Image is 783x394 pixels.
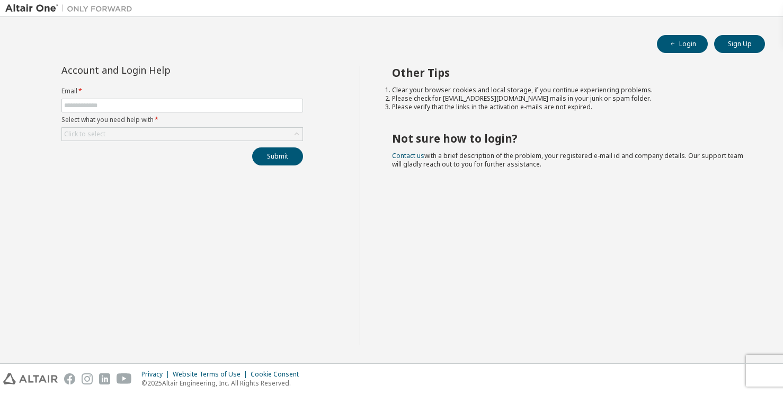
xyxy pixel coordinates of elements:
label: Select what you need help with [61,116,303,124]
div: Click to select [62,128,302,141]
div: Privacy [141,370,173,379]
a: Contact us [392,151,424,160]
h2: Not sure how to login? [392,132,746,145]
img: altair_logo.svg [3,373,58,384]
span: with a brief description of the problem, your registered e-mail id and company details. Our suppo... [392,151,743,169]
div: Cookie Consent [251,370,305,379]
p: © 2025 Altair Engineering, Inc. All Rights Reserved. [141,379,305,388]
img: instagram.svg [82,373,93,384]
img: youtube.svg [117,373,132,384]
h2: Other Tips [392,66,746,80]
button: Sign Up [714,35,765,53]
div: Account and Login Help [61,66,255,74]
div: Click to select [64,130,105,138]
img: linkedin.svg [99,373,110,384]
li: Please check for [EMAIL_ADDRESS][DOMAIN_NAME] mails in your junk or spam folder. [392,94,746,103]
li: Please verify that the links in the activation e-mails are not expired. [392,103,746,111]
img: facebook.svg [64,373,75,384]
li: Clear your browser cookies and local storage, if you continue experiencing problems. [392,86,746,94]
button: Submit [252,147,303,165]
button: Login [657,35,708,53]
img: Altair One [5,3,138,14]
div: Website Terms of Use [173,370,251,379]
label: Email [61,87,303,95]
